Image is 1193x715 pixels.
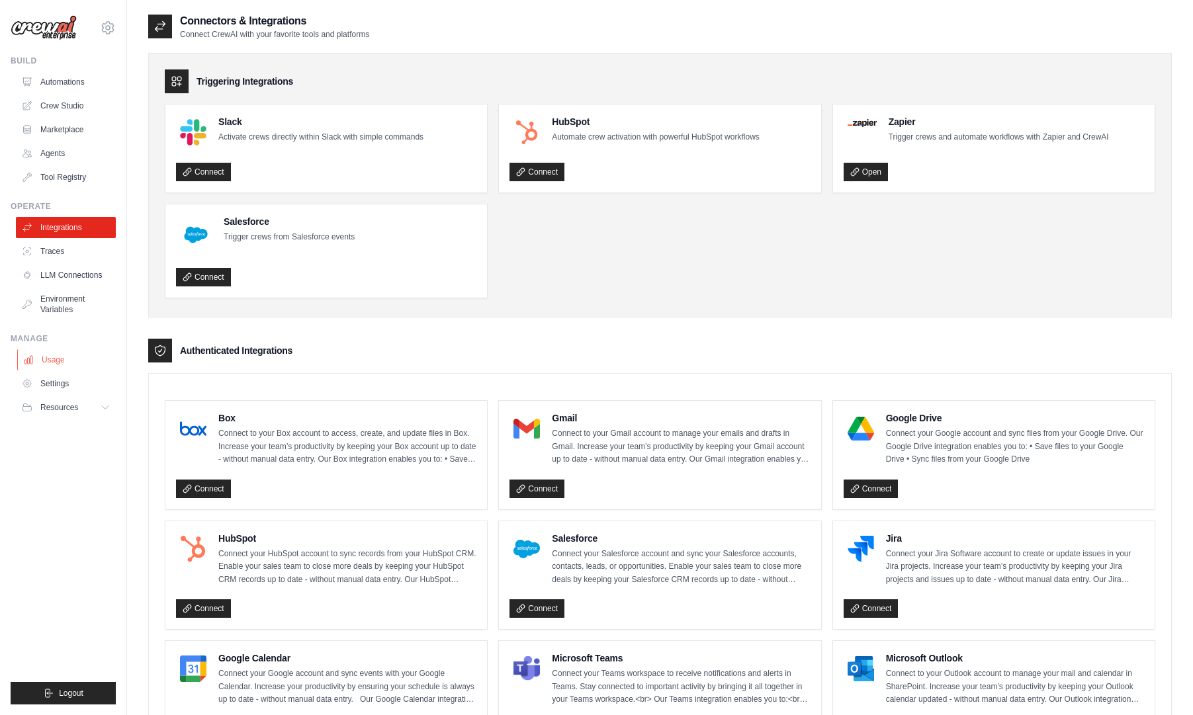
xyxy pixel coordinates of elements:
p: Trigger crews from Salesforce events [224,231,355,244]
p: Connect your Teams workspace to receive notifications and alerts in Teams. Stay connected to impo... [552,667,810,706]
a: Marketplace [16,119,116,140]
img: Jira Logo [848,536,874,562]
img: Google Drive Logo [848,415,874,442]
img: Slack Logo [180,119,206,146]
a: Traces [16,241,116,262]
div: Operate [11,201,116,212]
p: Connect to your Box account to access, create, and update files in Box. Increase your team’s prod... [218,427,476,466]
h4: Microsoft Outlook [886,652,1144,665]
span: Resources [40,402,78,413]
img: HubSpot Logo [513,119,540,146]
span: Logout [59,688,83,698]
button: Logout [11,682,116,704]
p: Connect your HubSpot account to sync records from your HubSpot CRM. Enable your sales team to clo... [218,548,476,587]
h4: Google Drive [886,411,1144,425]
div: Manage [11,333,116,344]
h4: Salesforce [552,532,810,545]
p: Connect your Salesforce account and sync your Salesforce accounts, contacts, leads, or opportunit... [552,548,810,587]
img: Salesforce Logo [180,219,212,251]
a: Connect [176,163,231,181]
p: Connect your Google account and sync events with your Google Calendar. Increase your productivity... [218,667,476,706]
p: Automate crew activation with powerful HubSpot workflows [552,131,759,144]
h4: Box [218,411,476,425]
img: HubSpot Logo [180,536,206,562]
p: Connect your Jira Software account to create or update issues in your Jira projects. Increase you... [886,548,1144,587]
img: Logo [11,15,77,40]
img: Salesforce Logo [513,536,540,562]
a: Connect [176,268,231,286]
p: Connect to your Gmail account to manage your emails and drafts in Gmail. Increase your team’s pro... [552,427,810,466]
img: Gmail Logo [513,415,540,442]
a: Connect [176,480,231,498]
p: Connect your Google account and sync files from your Google Drive. Our Google Drive integration e... [886,427,1144,466]
a: Connect [509,599,564,618]
button: Resources [16,397,116,418]
h4: Zapier [889,115,1109,128]
h4: Slack [218,115,423,128]
a: Crew Studio [16,95,116,116]
a: Open [844,163,888,181]
p: Activate crews directly within Slack with simple commands [218,131,423,144]
h4: Jira [886,532,1144,545]
h4: Google Calendar [218,652,476,665]
h2: Connectors & Integrations [180,13,369,29]
a: Settings [16,373,116,394]
p: Connect CrewAI with your favorite tools and platforms [180,29,369,40]
a: Usage [17,349,117,370]
div: Build [11,56,116,66]
a: Connect [844,480,899,498]
img: Microsoft Teams Logo [513,655,540,682]
a: Tool Registry [16,167,116,188]
img: Microsoft Outlook Logo [848,655,874,682]
a: Automations [16,71,116,93]
h3: Triggering Integrations [197,75,293,88]
img: Google Calendar Logo [180,655,206,682]
a: LLM Connections [16,265,116,286]
a: Agents [16,143,116,164]
a: Connect [509,163,564,181]
a: Environment Variables [16,288,116,320]
p: Connect to your Outlook account to manage your mail and calendar in SharePoint. Increase your tea... [886,667,1144,706]
h4: Gmail [552,411,810,425]
h4: Salesforce [224,215,355,228]
a: Integrations [16,217,116,238]
h3: Authenticated Integrations [180,344,292,357]
h4: HubSpot [218,532,476,545]
p: Trigger crews and automate workflows with Zapier and CrewAI [889,131,1109,144]
h4: Microsoft Teams [552,652,810,665]
a: Connect [176,599,231,618]
a: Connect [509,480,564,498]
img: Box Logo [180,415,206,442]
img: Zapier Logo [848,119,877,127]
a: Connect [844,599,899,618]
h4: HubSpot [552,115,759,128]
